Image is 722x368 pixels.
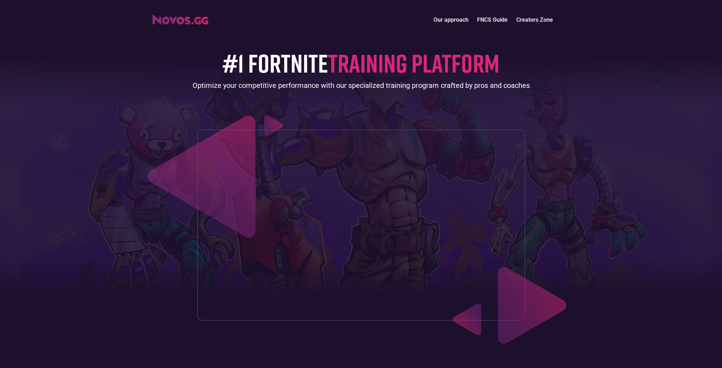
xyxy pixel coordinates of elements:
span: TRAINING PLATFORM [328,47,500,78]
iframe: Increase your placement in 14 days (Novos.gg) [203,136,519,314]
a: FNCS Guide [473,12,512,27]
a: Creators Zone [512,12,557,27]
h1: #1 FORTNITE [222,49,500,77]
a: home [153,12,208,25]
div: Optimize your competitive performance with our specialized training program crafted by pros and c... [193,80,530,90]
a: Our approach [429,12,473,27]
